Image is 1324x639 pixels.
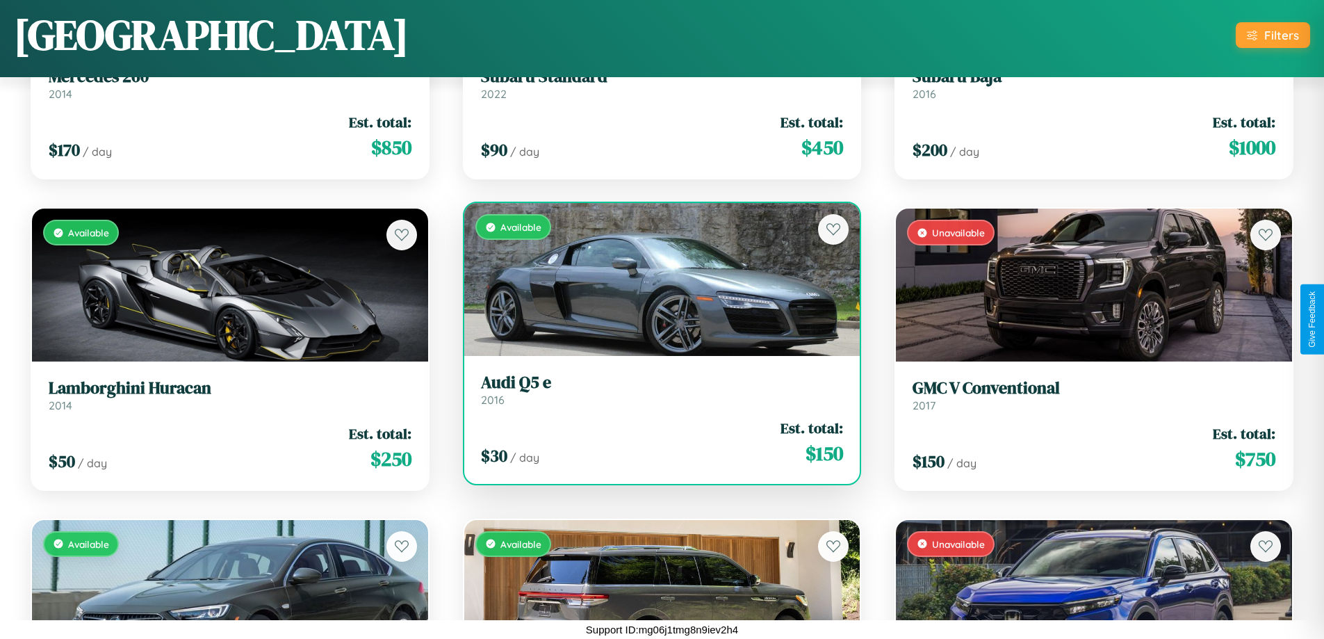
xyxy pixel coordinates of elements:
span: / day [950,145,979,159]
span: Est. total: [780,112,843,132]
h1: [GEOGRAPHIC_DATA] [14,6,409,63]
span: $ 200 [913,138,947,161]
span: / day [83,145,112,159]
span: / day [78,456,107,470]
span: Est. total: [349,112,411,132]
h3: Lamborghini Huracan [49,378,411,398]
span: 2014 [49,398,72,412]
span: Available [500,221,541,233]
span: Available [68,227,109,238]
span: Est. total: [780,418,843,438]
span: $ 30 [481,444,507,467]
span: 2014 [49,87,72,101]
a: Audi Q5 e2016 [481,373,844,407]
h3: Subaru Baja [913,67,1275,87]
a: Mercedes 2602014 [49,67,411,101]
div: Give Feedback [1307,291,1317,348]
span: Est. total: [349,423,411,444]
span: 2022 [481,87,507,101]
span: Est. total: [1213,423,1275,444]
span: $ 50 [49,450,75,473]
span: $ 90 [481,138,507,161]
h3: GMC V Conventional [913,378,1275,398]
div: Filters [1264,28,1299,42]
p: Support ID: mg06j1tmg8n9iev2h4 [586,620,738,639]
span: $ 450 [801,134,843,161]
h3: Audi Q5 e [481,373,844,393]
span: 2017 [913,398,935,412]
a: Subaru Baja2016 [913,67,1275,101]
span: $ 1000 [1229,134,1275,161]
a: GMC V Conventional2017 [913,378,1275,412]
span: $ 150 [913,450,945,473]
span: / day [947,456,976,470]
h3: Subaru Standard [481,67,844,87]
span: Available [68,538,109,550]
a: Lamborghini Huracan2014 [49,378,411,412]
span: $ 850 [371,134,411,161]
span: / day [510,451,539,464]
button: Filters [1236,22,1310,48]
span: 2016 [481,393,505,407]
span: $ 170 [49,138,80,161]
span: $ 150 [806,439,843,467]
span: $ 250 [370,445,411,473]
span: Available [500,538,541,550]
span: Unavailable [932,538,985,550]
a: Subaru Standard2022 [481,67,844,101]
span: $ 750 [1235,445,1275,473]
h3: Mercedes 260 [49,67,411,87]
span: Unavailable [932,227,985,238]
span: / day [510,145,539,159]
span: Est. total: [1213,112,1275,132]
span: 2016 [913,87,936,101]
